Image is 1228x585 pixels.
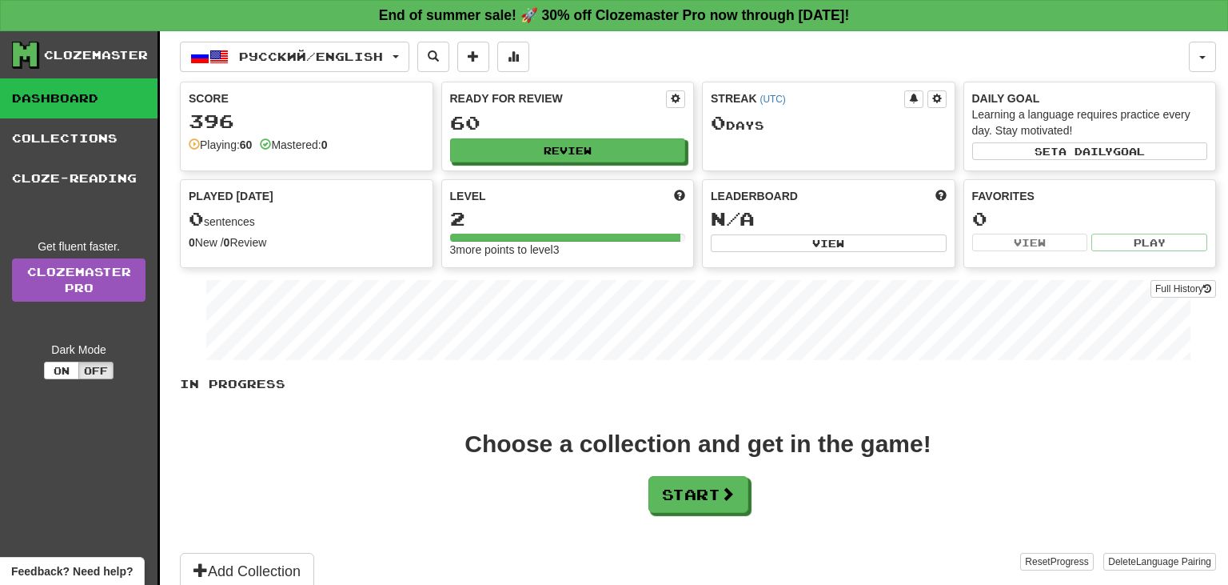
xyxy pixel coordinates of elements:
div: Choose a collection and get in the game! [464,432,931,456]
button: ResetProgress [1020,553,1093,571]
span: a daily [1059,146,1113,157]
button: On [44,362,79,379]
span: Played [DATE] [189,188,273,204]
button: DeleteLanguage Pairing [1103,553,1216,571]
div: New / Review [189,234,425,250]
div: Dark Mode [12,342,146,358]
strong: End of summer sale! 🚀 30% off Clozemaster Pro now through [DATE]! [379,7,850,23]
button: Seta dailygoal [972,142,1208,160]
strong: 60 [240,138,253,151]
div: Clozemaster [44,47,148,63]
div: Learning a language requires practice every day. Stay motivated! [972,106,1208,138]
strong: 0 [224,236,230,249]
span: Leaderboard [711,188,798,204]
span: Open feedback widget [11,563,133,579]
div: Day s [711,113,947,134]
div: 2 [450,209,686,229]
div: Favorites [972,188,1208,204]
span: Score more points to level up [674,188,685,204]
div: Mastered: [260,137,327,153]
button: View [711,234,947,252]
span: Русский / English [239,50,383,63]
button: Start [648,476,748,513]
button: Add sentence to collection [457,42,489,72]
div: Score [189,90,425,106]
span: Level [450,188,486,204]
strong: 0 [189,236,195,249]
span: Language Pairing [1136,556,1211,567]
p: In Progress [180,376,1216,392]
button: Review [450,138,686,162]
div: 396 [189,111,425,131]
div: 60 [450,113,686,133]
a: ClozemasterPro [12,258,146,302]
span: N/A [711,207,755,230]
div: sentences [189,209,425,230]
div: Ready for Review [450,90,667,106]
button: View [972,234,1088,251]
span: 0 [711,111,726,134]
button: Off [78,362,114,379]
span: This week in points, UTC [935,188,947,204]
a: (UTC) [760,94,785,105]
button: More stats [497,42,529,72]
div: Streak [711,90,904,106]
button: Search sentences [417,42,449,72]
span: Progress [1051,556,1089,567]
div: 3 more points to level 3 [450,242,686,258]
span: 0 [189,207,204,230]
div: 0 [972,209,1208,229]
button: Русский/English [180,42,409,72]
strong: 0 [321,138,328,151]
div: Daily Goal [972,90,1208,106]
div: Playing: [189,137,252,153]
button: Full History [1150,280,1216,298]
button: Play [1091,234,1207,251]
div: Get fluent faster. [12,238,146,254]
